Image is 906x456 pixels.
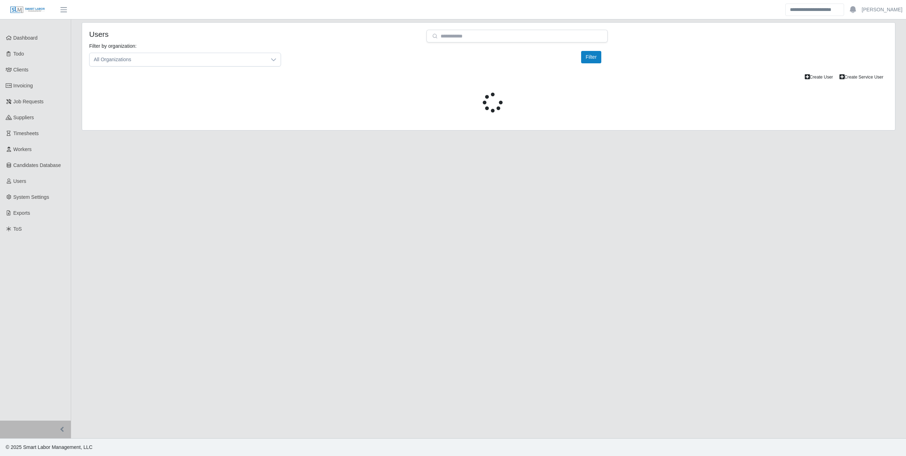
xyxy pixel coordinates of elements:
input: Search [785,4,844,16]
span: © 2025 Smart Labor Management, LLC [6,444,92,450]
span: Dashboard [13,35,38,41]
span: Job Requests [13,99,44,104]
img: SLM Logo [10,6,45,14]
a: [PERSON_NAME] [862,6,902,13]
a: Create User [802,72,836,82]
span: ToS [13,226,22,232]
label: Filter by organization: [89,42,137,50]
span: Users [13,178,27,184]
span: Exports [13,210,30,216]
h4: Users [89,30,416,39]
span: Invoicing [13,83,33,88]
span: Timesheets [13,131,39,136]
button: Filter [581,51,601,63]
span: Clients [13,67,29,73]
span: Workers [13,146,32,152]
span: System Settings [13,194,49,200]
span: Todo [13,51,24,57]
a: Create Service User [836,72,887,82]
span: All Organizations [90,53,266,66]
span: Candidates Database [13,162,61,168]
span: Suppliers [13,115,34,120]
